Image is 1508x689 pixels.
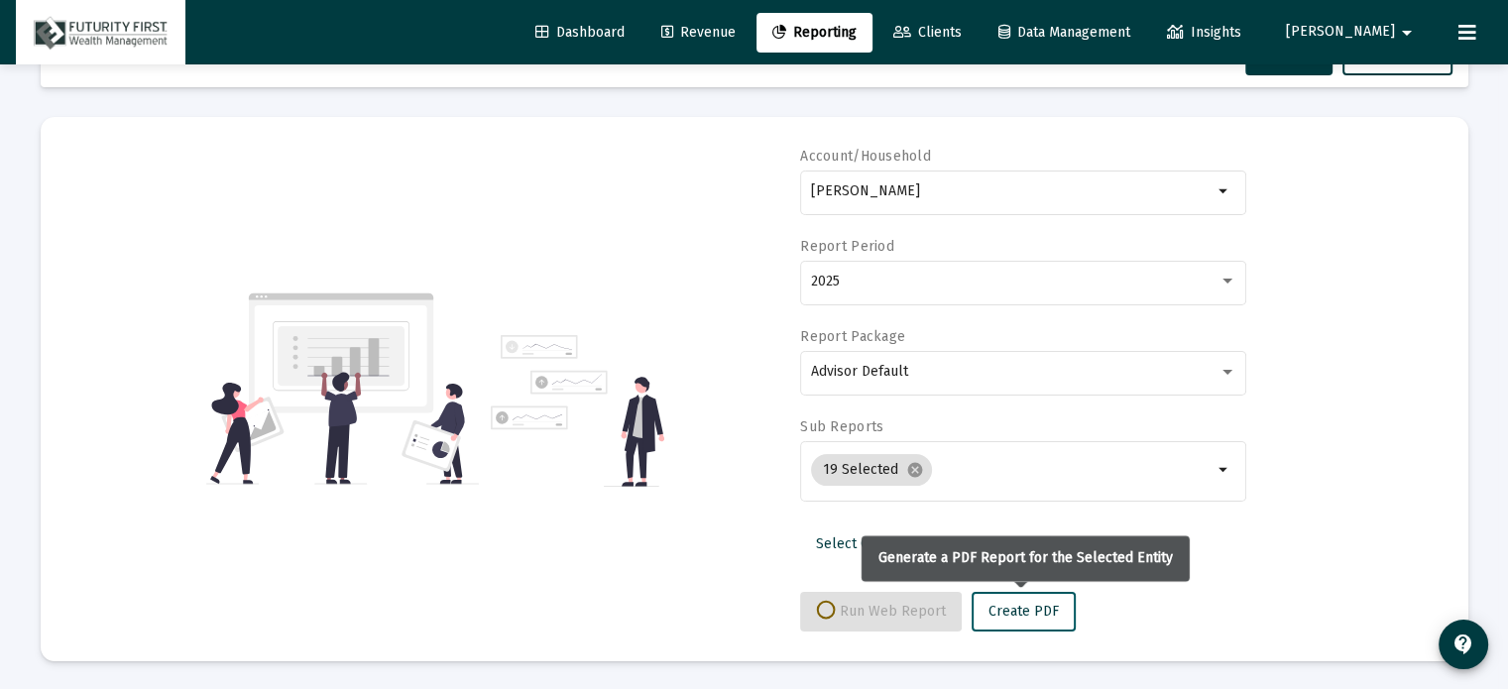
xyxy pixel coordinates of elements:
[893,24,962,41] span: Clients
[811,450,1213,490] mat-chip-list: Selection
[645,13,752,53] a: Revenue
[1213,179,1236,203] mat-icon: arrow_drop_down
[1262,12,1443,52] button: [PERSON_NAME]
[972,592,1076,632] button: Create PDF
[206,290,479,487] img: reporting
[811,273,840,289] span: 2025
[811,454,932,486] mat-chip: 19 Selected
[535,24,625,41] span: Dashboard
[1151,13,1257,53] a: Insights
[800,148,931,165] label: Account/Household
[990,535,1106,552] span: Additional Options
[31,13,171,53] img: Dashboard
[811,363,908,380] span: Advisor Default
[816,603,946,620] span: Run Web Report
[1213,458,1236,482] mat-icon: arrow_drop_down
[906,461,924,479] mat-icon: cancel
[772,24,857,41] span: Reporting
[877,13,978,53] a: Clients
[1395,13,1419,53] mat-icon: arrow_drop_down
[800,238,894,255] label: Report Period
[520,13,640,53] a: Dashboard
[661,24,736,41] span: Revenue
[816,535,954,552] span: Select Custom Period
[800,418,883,435] label: Sub Reports
[800,328,905,345] label: Report Package
[756,13,872,53] a: Reporting
[983,13,1146,53] a: Data Management
[998,24,1130,41] span: Data Management
[1286,24,1395,41] span: [PERSON_NAME]
[811,183,1213,199] input: Search or select an account or household
[1167,24,1241,41] span: Insights
[988,603,1059,620] span: Create PDF
[800,592,962,632] button: Run Web Report
[1451,632,1475,656] mat-icon: contact_support
[491,335,664,487] img: reporting-alt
